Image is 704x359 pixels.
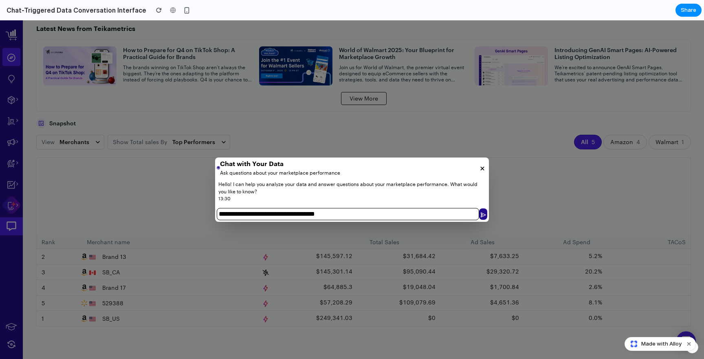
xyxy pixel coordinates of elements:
p: Hello! I can help you analyze your data and answer questions about your marketplace performance. ... [218,160,486,175]
button: Share [675,4,702,17]
span: Made with Alloy [641,340,682,348]
a: Made with Alloy [625,340,682,348]
span: Share [681,6,696,14]
h3: Chat with Your Data [220,139,340,149]
p: Ask questions about your marketplace performance [220,149,340,156]
button: Dismiss watermark [684,339,694,349]
h2: Chat-Triggered Data Conversation Interface [3,5,146,15]
p: 13:30 [218,175,486,182]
